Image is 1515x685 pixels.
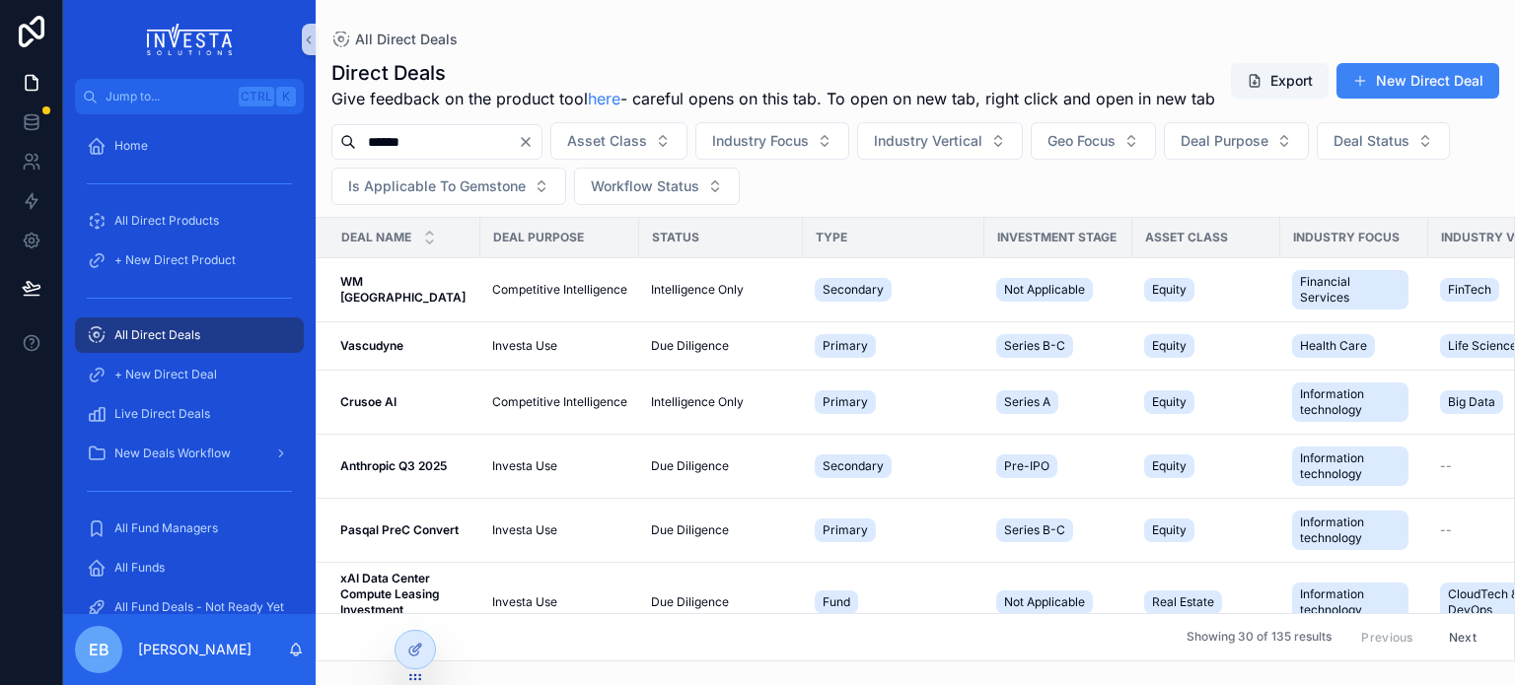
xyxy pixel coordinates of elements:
[1448,282,1491,298] span: FinTech
[651,458,729,474] span: Due Diligence
[1144,330,1268,362] a: Equity
[1440,458,1452,474] span: --
[492,394,627,410] span: Competitive Intelligence
[1152,458,1187,474] span: Equity
[340,458,447,473] strong: Anthropic Q3 2025
[492,594,627,610] a: Investa Use
[588,89,620,108] a: here
[492,282,627,298] a: Competitive Intelligence
[340,571,469,634] a: xAI Data Center Compute Leasing Investment Opportunity
[1300,274,1401,306] span: Financial Services
[1300,586,1401,618] span: Information technology
[1145,230,1228,245] span: Asset Class
[340,522,469,538] a: Pasqal PreC Convert
[138,640,252,659] p: [PERSON_NAME]
[1144,514,1268,546] a: Equity
[651,394,791,410] a: Intelligence Only
[996,450,1120,482] a: Pre-IPO
[550,122,687,160] button: Select Button
[651,394,744,410] span: Intelligence Only
[815,386,973,418] a: Primary
[651,594,791,610] a: Due Diligence
[1334,131,1409,151] span: Deal Status
[114,213,219,229] span: All Direct Products
[823,338,868,354] span: Primary
[1047,131,1116,151] span: Geo Focus
[340,274,469,306] a: WM [GEOGRAPHIC_DATA]
[114,327,200,343] span: All Direct Deals
[75,589,304,625] a: All Fund Deals - Not Ready Yet
[815,450,973,482] a: Secondary
[567,131,647,151] span: Asset Class
[75,317,304,353] a: All Direct Deals
[651,458,791,474] a: Due Diligence
[815,514,973,546] a: Primary
[340,274,466,305] strong: WM [GEOGRAPHIC_DATA]
[1144,274,1268,306] a: Equity
[1292,507,1416,554] a: Information technology
[75,357,304,392] a: + New Direct Deal
[1152,594,1214,610] span: Real Estate
[996,274,1120,306] a: Not Applicable
[1300,386,1401,418] span: Information technology
[1300,338,1367,354] span: Health Care
[1181,131,1268,151] span: Deal Purpose
[278,89,294,104] span: K
[1004,458,1049,474] span: Pre-IPO
[239,87,274,106] span: Ctrl
[114,138,148,154] span: Home
[492,458,627,474] a: Investa Use
[591,176,699,196] span: Workflow Status
[341,230,411,245] span: Deal Name
[75,550,304,585] a: All Funds
[1152,522,1187,538] span: Equity
[114,560,165,576] span: All Funds
[1031,122,1156,160] button: Select Button
[695,122,849,160] button: Select Button
[823,594,850,610] span: Fund
[651,522,791,538] a: Due Diligence
[1435,622,1490,652] button: Next
[997,230,1117,245] span: Investment Stage
[1292,330,1416,362] a: Health Care
[823,522,868,538] span: Primary
[857,122,1023,160] button: Select Button
[114,520,218,536] span: All Fund Managers
[1292,378,1416,426] a: Information technology
[340,338,469,354] a: Vascudyne
[815,330,973,362] a: Primary
[651,338,791,354] a: Due Diligence
[1004,338,1065,354] span: Series B-C
[1292,579,1416,626] a: Information technology
[574,168,740,205] button: Select Button
[1144,386,1268,418] a: Equity
[114,367,217,382] span: + New Direct Deal
[1152,282,1187,298] span: Equity
[1300,514,1401,546] span: Information technology
[75,242,304,278] a: + New Direct Product
[651,522,729,538] span: Due Diligence
[823,282,884,298] span: Secondary
[492,338,627,354] a: Investa Use
[815,586,973,618] a: Fund
[331,87,1215,110] span: Give feedback on the product tool - careful opens on this tab. To open on new tab, right click an...
[823,458,884,474] span: Secondary
[63,114,316,614] div: scrollable content
[331,168,566,205] button: Select Button
[1187,630,1332,646] span: Showing 30 of 135 results
[75,511,304,546] a: All Fund Managers
[493,230,584,245] span: Deal Purpose
[106,89,231,104] span: Jump to...
[340,394,469,410] a: Crusoe AI
[651,282,744,298] span: Intelligence Only
[75,203,304,239] a: All Direct Products
[340,458,469,474] a: Anthropic Q3 2025
[75,436,304,471] a: New Deals Workflow
[1448,394,1495,410] span: Big Data
[996,514,1120,546] a: Series B-C
[340,394,397,409] strong: Crusoe AI
[1440,522,1452,538] span: --
[340,338,403,353] strong: Vascudyne
[1144,586,1268,618] a: Real Estate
